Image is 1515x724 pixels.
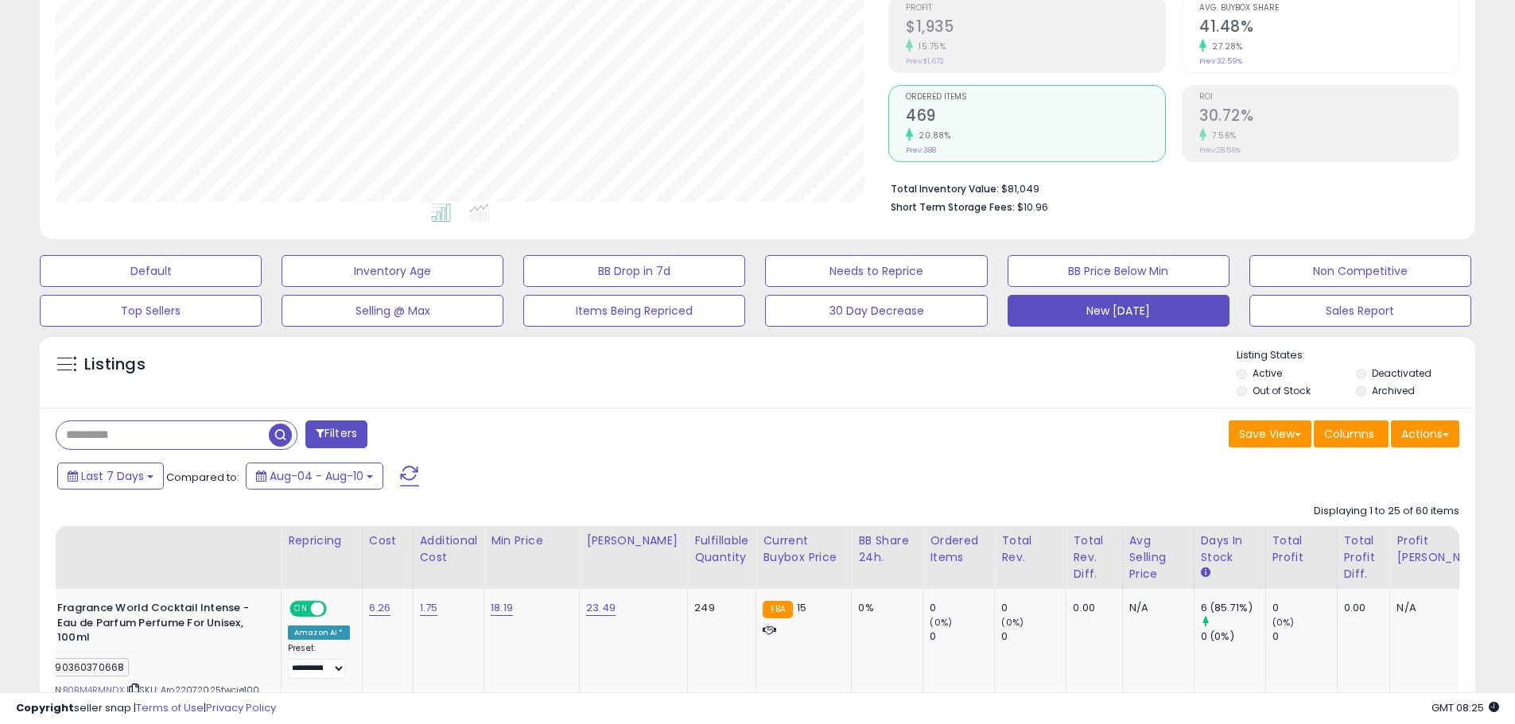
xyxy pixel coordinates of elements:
[523,255,745,287] button: BB Drop in 7d
[270,468,363,484] span: Aug-04 - Aug-10
[16,701,276,716] div: seller snap | |
[1199,17,1459,39] h2: 41.48%
[906,145,936,155] small: Prev: 388
[1324,426,1374,442] span: Columns
[763,532,845,566] div: Current Buybox Price
[291,602,311,616] span: ON
[305,420,367,448] button: Filters
[586,532,681,549] div: [PERSON_NAME]
[1397,601,1486,615] div: N/A
[906,17,1165,39] h2: $1,935
[1272,629,1337,644] div: 0
[906,93,1165,102] span: Ordered Items
[1017,199,1048,215] span: $10.96
[1249,255,1471,287] button: Non Competitive
[930,616,952,629] small: (0%)
[40,295,262,327] button: Top Sellers
[930,601,994,615] div: 0
[797,600,806,615] span: 15
[891,178,1447,197] li: $81,049
[1272,532,1330,566] div: Total Profit
[763,601,792,618] small: FBA
[57,601,251,649] b: Fragrance World Cocktail Intense - Eau de Parfum Perfume For Unisex, 100ml
[288,643,350,679] div: Preset:
[1431,700,1499,715] span: 2025-08-18 08:25 GMT
[586,600,616,616] a: 23.49
[57,463,164,490] button: Last 7 Days
[1314,420,1389,447] button: Columns
[1199,145,1241,155] small: Prev: 28.56%
[369,600,391,616] a: 6.26
[1272,601,1337,615] div: 0
[906,106,1165,128] h2: 469
[324,602,350,616] span: OFF
[288,625,350,640] div: Amazon AI *
[166,470,239,485] span: Compared to:
[1372,366,1431,380] label: Deactivated
[1008,295,1229,327] button: New [DATE]
[491,600,513,616] a: 18.19
[1397,532,1491,566] div: Profit [PERSON_NAME]
[1253,366,1282,380] label: Active
[858,532,916,566] div: BB Share 24h.
[1253,384,1311,397] label: Out of Stock
[1249,295,1471,327] button: Sales Report
[930,532,988,566] div: Ordered Items
[930,629,994,644] div: 0
[523,295,745,327] button: Items Being Repriced
[16,700,74,715] strong: Copyright
[906,4,1165,13] span: Profit
[30,658,129,676] span: 6290360370668
[1391,420,1459,447] button: Actions
[1372,384,1415,397] label: Archived
[1199,106,1459,128] h2: 30.72%
[913,130,950,141] small: 20.88%
[1201,601,1265,615] div: 6 (85.71%)
[1199,4,1459,13] span: Avg. Buybox Share
[1199,93,1459,102] span: ROI
[694,532,749,566] div: Fulfillable Quantity
[1129,601,1182,615] div: N/A
[491,532,573,549] div: Min Price
[136,700,204,715] a: Terms of Use
[906,56,944,66] small: Prev: $1,672
[765,295,987,327] button: 30 Day Decrease
[1237,348,1475,363] p: Listing States:
[891,182,999,196] b: Total Inventory Value:
[369,532,406,549] div: Cost
[1201,629,1265,644] div: 0 (0%)
[420,600,438,616] a: 1.75
[1073,601,1109,615] div: 0.00
[26,532,274,549] div: Title
[1199,56,1242,66] small: Prev: 32.59%
[282,255,503,287] button: Inventory Age
[288,532,355,549] div: Repricing
[84,354,146,376] h5: Listings
[126,683,259,696] span: | SKU: Aro22072025fwcie100
[1001,616,1024,629] small: (0%)
[63,683,124,697] a: B0BM4RMNDX
[765,255,987,287] button: Needs to Reprice
[1001,532,1059,566] div: Total Rev.
[1008,255,1229,287] button: BB Price Below Min
[1001,629,1066,644] div: 0
[891,200,1015,214] b: Short Term Storage Fees:
[1001,601,1066,615] div: 0
[420,532,478,566] div: Additional Cost
[913,41,946,52] small: 15.75%
[1229,420,1311,447] button: Save View
[40,255,262,287] button: Default
[1206,130,1237,141] small: 7.56%
[1344,532,1384,583] div: Total Profit Diff.
[1206,41,1242,52] small: 27.28%
[1344,601,1378,615] div: 0.00
[1129,532,1187,583] div: Avg Selling Price
[1272,616,1295,629] small: (0%)
[694,601,744,615] div: 249
[858,601,911,615] div: 0%
[1201,532,1259,566] div: Days In Stock
[1314,504,1459,519] div: Displaying 1 to 25 of 60 items
[1073,532,1115,583] div: Total Rev. Diff.
[81,468,144,484] span: Last 7 Days
[206,700,276,715] a: Privacy Policy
